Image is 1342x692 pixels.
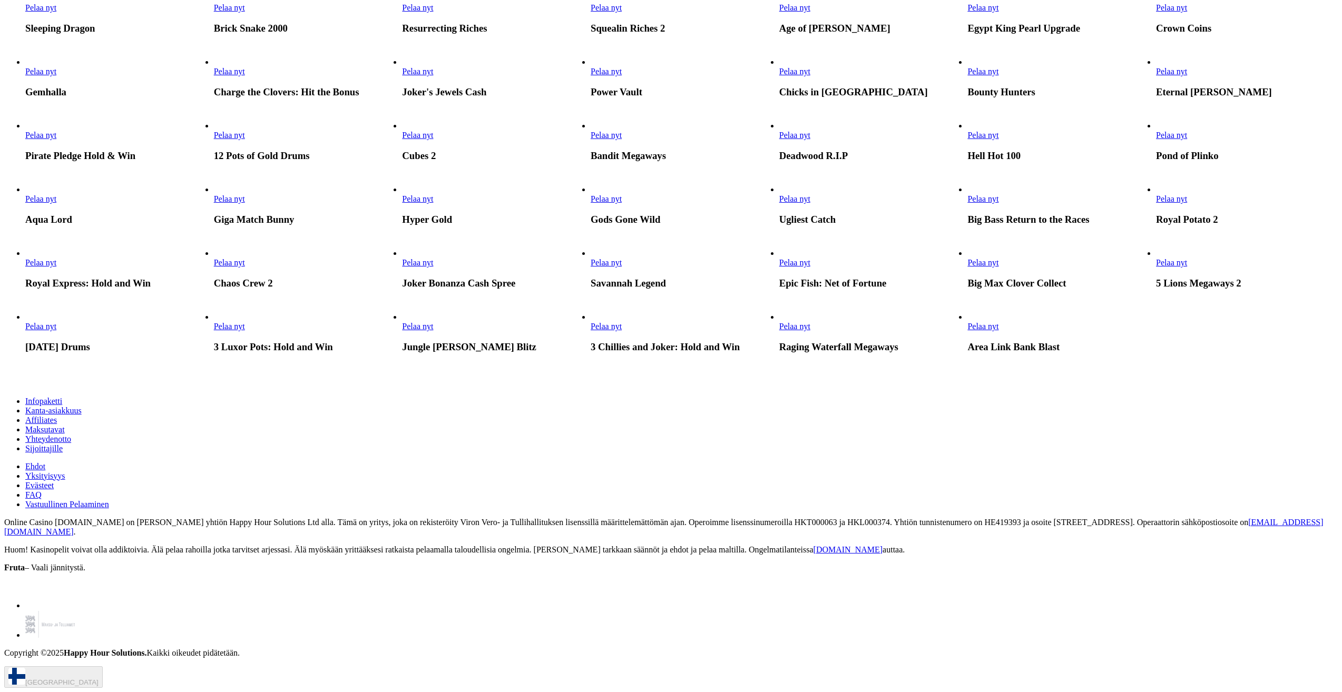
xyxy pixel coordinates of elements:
article: Cubes 2 [402,121,584,162]
h3: Hyper Gold [402,214,584,225]
h3: Cubes 2 [402,150,584,162]
span: [GEOGRAPHIC_DATA] [25,678,99,686]
a: Power Vault [591,67,622,76]
a: Crown Coins [1156,3,1187,12]
span: Pelaa nyt [967,131,998,140]
span: Pelaa nyt [214,3,245,12]
h3: Royal Potato 2 [1156,214,1338,225]
span: Pelaa nyt [1156,258,1187,267]
a: Age of Seth [779,3,810,12]
span: Pelaa nyt [779,3,810,12]
h3: Brick Snake 2000 [214,23,396,34]
span: Pelaa nyt [1156,3,1187,12]
span: Pelaa nyt [214,131,245,140]
a: Brick Snake 2000 [214,3,245,12]
a: Bounty Hunters [967,67,998,76]
a: Raging Waterfall Megaways [779,322,810,331]
span: Pelaa nyt [591,258,622,267]
h3: Joker Bonanza Cash Spree [402,278,584,289]
h3: Charge the Clovers: Hit the Bonus [214,86,396,98]
a: Vastuullinen Pelaaminen [25,500,109,509]
h3: Joker's Jewels Cash [402,86,584,98]
span: Infopaketti [25,397,62,406]
article: Power Vault [591,57,772,98]
a: Yksityisyys [25,471,65,480]
h3: Age of [PERSON_NAME] [779,23,961,34]
h3: Savannah Legend [591,278,772,289]
h3: Bounty Hunters [967,86,1149,98]
a: Charge the Clovers: Hit the Bonus [214,67,245,76]
article: 12 Pots of Gold Drums [214,121,396,162]
a: Big Bass Return to the Races [967,194,998,203]
a: Pirate Pledge Hold & Win [25,131,56,140]
a: Resurrecting Riches [402,3,433,12]
span: Pelaa nyt [779,67,810,76]
article: Gods Gone Wild [591,185,772,225]
a: Egypt King Pearl Upgrade [967,3,998,12]
span: Pelaa nyt [214,194,245,203]
a: Jungle Jim Gold Blitz [402,322,433,331]
article: Big Bass Return to the Races [967,185,1149,225]
article: Bandit Megaways [591,121,772,162]
span: Pelaa nyt [779,322,810,331]
article: Aqua Lord [25,185,207,225]
span: Yhteydenotto [25,434,71,443]
span: Pelaa nyt [967,3,998,12]
a: FAQ [25,490,42,499]
h3: Gods Gone Wild [591,214,772,225]
h3: Pirate Pledge Hold & Win [25,150,207,162]
article: Joker's Jewels Cash [402,57,584,98]
a: Joker Bonanza Cash Spree [402,258,433,267]
a: Ugliest Catch [779,194,810,203]
p: – Vaali jännitystä. [4,563,1338,572]
span: Pelaa nyt [25,322,56,331]
a: Bandit Megaways [591,131,622,140]
span: Evästeet [25,481,54,490]
a: Royal Potato 2 [1156,194,1187,203]
a: Ehdot [25,462,45,471]
h3: 5 Lions Megaways 2 [1156,278,1338,289]
a: Royal Express: Hold and Win [25,258,56,267]
a: Maksutavat [25,425,65,434]
span: Pelaa nyt [402,67,433,76]
article: Chaos Crew 2 [214,249,396,289]
article: Eternal Dawn [1156,57,1338,98]
a: Joker's Jewels Cash [402,67,433,76]
a: Hyper Gold [402,194,433,203]
h3: Giga Match Bunny [214,214,396,225]
h3: Squealin Riches 2 [591,23,772,34]
article: Deadwood R.I.P [779,121,961,162]
h3: Epic Fish: Net of Fortune [779,278,961,289]
span: Pelaa nyt [591,3,622,12]
article: Royal Potato 2 [1156,185,1338,225]
a: Gemhalla [25,67,56,76]
article: Jungle Jim Gold Blitz [402,312,584,353]
article: Hell Hot 100 [967,121,1149,162]
article: Carnaval Drums [25,312,207,353]
a: maksu-ja-tolliamet [25,630,75,639]
article: Royal Express: Hold and Win [25,249,207,289]
a: Kanta-asiakkuus [25,406,82,415]
strong: Happy Hour Solutions. [64,648,147,657]
a: Squealin Riches 2 [591,3,622,12]
span: Pelaa nyt [25,258,56,267]
button: [GEOGRAPHIC_DATA] [4,666,103,688]
strong: Fruta [4,563,25,572]
span: Pelaa nyt [402,194,433,203]
nav: Secondary [4,397,1338,509]
a: 3 Luxor Pots: Hold and Win [214,322,245,331]
h3: Egypt King Pearl Upgrade [967,23,1149,34]
h3: Jungle [PERSON_NAME] Blitz [402,341,584,353]
h3: Big Bass Return to the Races [967,214,1149,225]
span: Affiliates [25,416,57,424]
a: Big Max Clover Collect [967,258,998,267]
a: Gods Gone Wild [591,194,622,203]
article: Bounty Hunters [967,57,1149,98]
article: 3 Luxor Pots: Hold and Win [214,312,396,353]
p: Huom! Kasinopelit voivat olla addiktoivia. Älä pelaa rahoilla jotka tarvitset arjessasi. Älä myös... [4,545,1338,555]
article: Giga Match Bunny [214,185,396,225]
article: Epic Fish: Net of Fortune [779,249,961,289]
span: Pelaa nyt [25,194,56,203]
